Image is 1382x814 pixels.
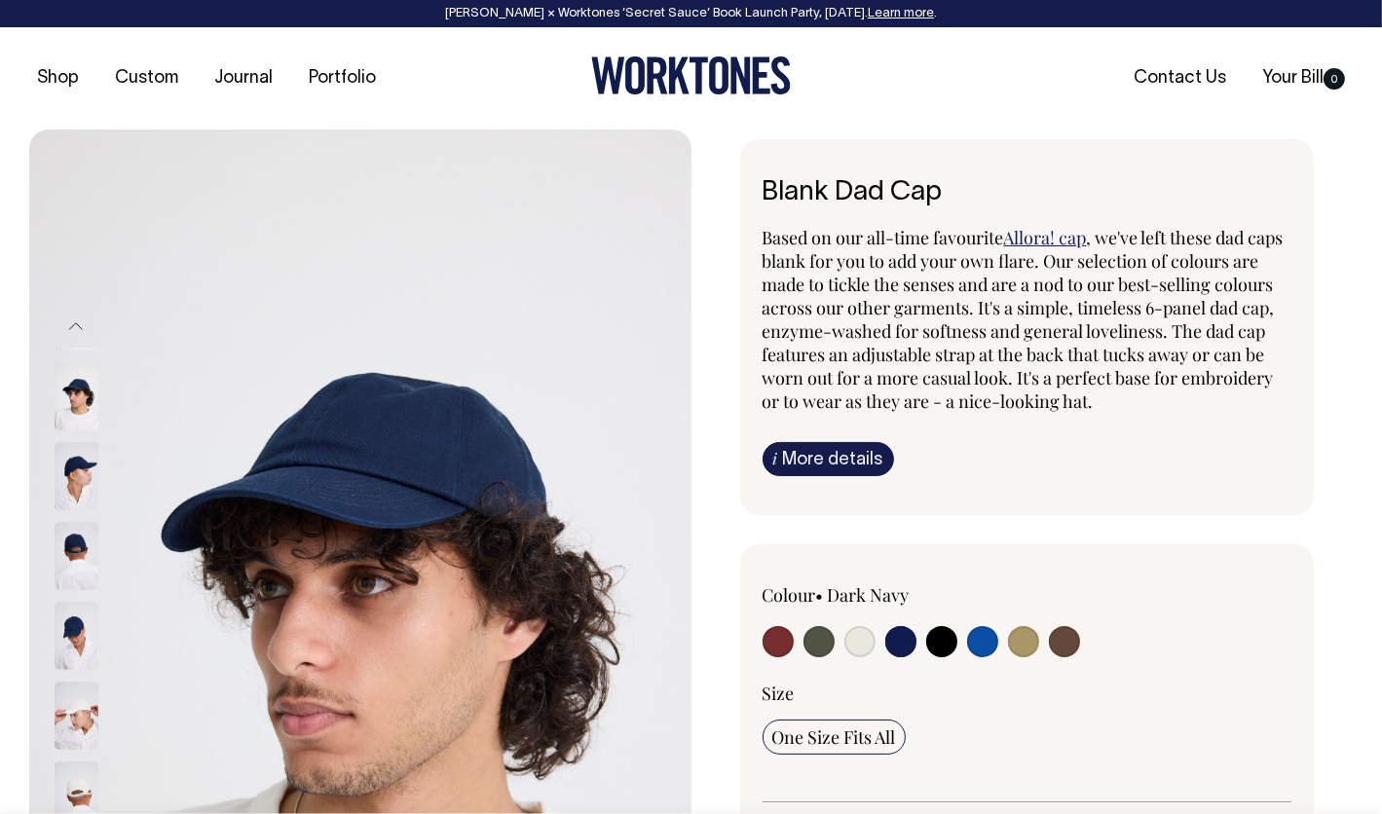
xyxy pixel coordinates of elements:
[55,602,98,670] img: dark-navy
[1004,226,1087,249] a: Allora! cap
[19,7,1363,20] div: [PERSON_NAME] × Worktones ‘Secret Sauce’ Book Launch Party, [DATE]. .
[773,448,778,468] span: i
[828,583,910,607] label: Dark Navy
[29,62,87,94] a: Shop
[1324,68,1345,90] span: 0
[763,720,906,755] input: One Size Fits All
[55,522,98,590] img: dark-navy
[763,442,894,476] a: iMore details
[301,62,384,94] a: Portfolio
[1254,62,1353,94] a: Your Bill0
[763,682,1292,705] div: Size
[763,583,974,607] div: Colour
[55,442,98,510] img: dark-navy
[206,62,280,94] a: Journal
[816,583,824,607] span: •
[763,226,1004,249] span: Based on our all-time favourite
[868,8,934,19] a: Learn more
[61,305,91,349] button: Previous
[1126,62,1234,94] a: Contact Us
[55,362,98,430] img: dark-navy
[772,725,896,749] span: One Size Fits All
[763,178,1292,208] h6: Blank Dad Cap
[55,682,98,750] img: natural
[107,62,186,94] a: Custom
[763,226,1284,413] span: , we've left these dad caps blank for you to add your own flare. Our selection of colours are mad...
